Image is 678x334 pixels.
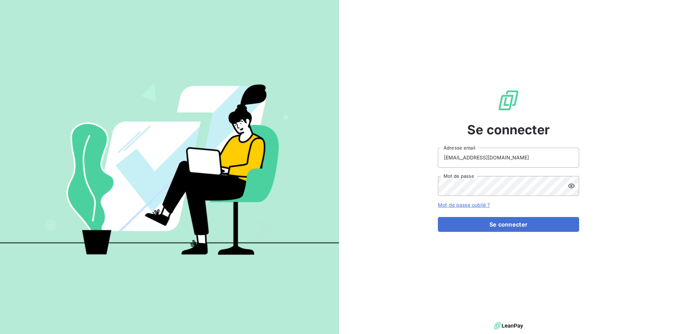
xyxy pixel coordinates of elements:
[438,217,579,232] button: Se connecter
[438,148,579,168] input: placeholder
[497,89,520,112] img: Logo LeanPay
[467,120,550,139] span: Se connecter
[494,321,523,331] img: logo
[438,202,490,208] a: Mot de passe oublié ?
